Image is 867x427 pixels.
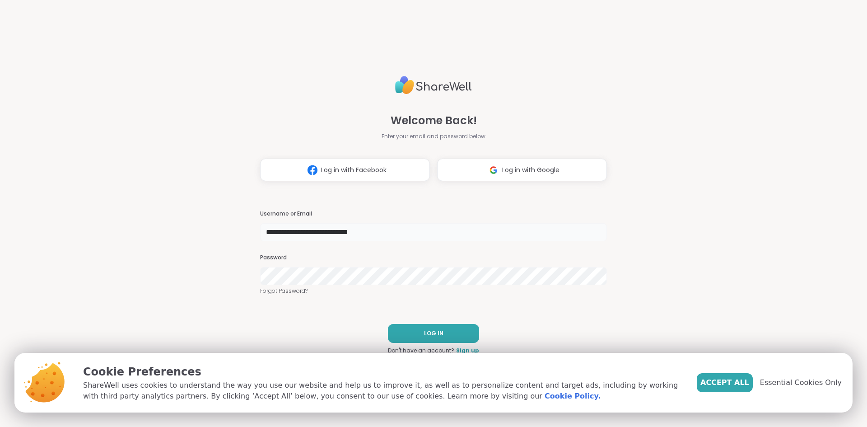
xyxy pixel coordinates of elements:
a: Forgot Password? [260,287,607,295]
a: Cookie Policy. [545,391,601,402]
span: Log in with Facebook [321,165,387,175]
span: LOG IN [424,329,443,338]
h3: Password [260,254,607,262]
span: Don't have an account? [388,347,454,355]
p: ShareWell uses cookies to understand the way you use our website and help us to improve it, as we... [83,380,682,402]
span: Log in with Google [502,165,559,175]
img: ShareWell Logomark [485,162,502,178]
img: ShareWell Logomark [304,162,321,178]
p: Cookie Preferences [83,364,682,380]
button: LOG IN [388,324,479,343]
button: Log in with Google [437,159,607,181]
button: Accept All [697,373,753,392]
h3: Username or Email [260,210,607,218]
a: Sign up [456,347,479,355]
img: ShareWell Logo [395,72,472,98]
span: Enter your email and password below [382,132,485,141]
button: Log in with Facebook [260,159,430,181]
span: Essential Cookies Only [760,377,842,388]
span: Accept All [700,377,749,388]
span: Welcome Back! [391,113,477,129]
